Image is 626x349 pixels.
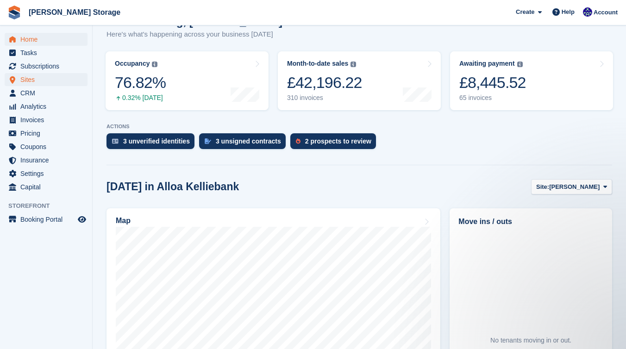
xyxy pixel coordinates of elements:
div: £42,196.22 [287,73,362,92]
div: Awaiting payment [459,60,515,68]
a: 2 prospects to review [290,133,381,154]
a: menu [5,100,88,113]
a: Awaiting payment £8,445.52 65 invoices [450,51,613,110]
h2: [DATE] in Alloa Kelliebank [106,181,239,193]
a: menu [5,87,88,100]
p: ACTIONS [106,124,612,130]
div: 3 unverified identities [123,137,190,145]
a: menu [5,46,88,59]
img: prospect-51fa495bee0391a8d652442698ab0144808aea92771e9ea1ae160a38d050c398.svg [296,138,300,144]
a: menu [5,73,88,86]
p: Here's what's happening across your business [DATE] [106,29,282,40]
span: [PERSON_NAME] [549,182,600,192]
span: Capital [20,181,76,193]
a: menu [5,140,88,153]
span: Settings [20,167,76,180]
a: menu [5,213,88,226]
span: Create [516,7,534,17]
a: menu [5,113,88,126]
span: Subscriptions [20,60,76,73]
span: Invoices [20,113,76,126]
a: menu [5,167,88,180]
img: contract_signature_icon-13c848040528278c33f63329250d36e43548de30e8caae1d1a13099fd9432cc5.svg [205,138,211,144]
span: Analytics [20,100,76,113]
img: Ross Watt [583,7,592,17]
a: [PERSON_NAME] Storage [25,5,124,20]
div: 0.32% [DATE] [115,94,166,102]
a: menu [5,181,88,193]
button: Site: [PERSON_NAME] [531,179,612,194]
span: Pricing [20,127,76,140]
a: Month-to-date sales £42,196.22 310 invoices [278,51,441,110]
div: 3 unsigned contracts [216,137,281,145]
img: icon-info-grey-7440780725fd019a000dd9b08b2336e03edf1995a4989e88bcd33f0948082b44.svg [351,62,356,67]
span: Help [562,7,575,17]
img: verify_identity-adf6edd0f0f0b5bbfe63781bf79b02c33cf7c696d77639b501bdc392416b5a36.svg [112,138,119,144]
a: 3 unsigned contracts [199,133,290,154]
div: 65 invoices [459,94,526,102]
span: Booking Portal [20,213,76,226]
a: menu [5,154,88,167]
span: Insurance [20,154,76,167]
a: Occupancy 76.82% 0.32% [DATE] [106,51,269,110]
img: stora-icon-8386f47178a22dfd0bd8f6a31ec36ba5ce8667c1dd55bd0f319d3a0aa187defe.svg [7,6,21,19]
img: icon-info-grey-7440780725fd019a000dd9b08b2336e03edf1995a4989e88bcd33f0948082b44.svg [152,62,157,67]
span: Account [594,8,618,17]
div: £8,445.52 [459,73,526,92]
img: icon-info-grey-7440780725fd019a000dd9b08b2336e03edf1995a4989e88bcd33f0948082b44.svg [517,62,523,67]
a: menu [5,127,88,140]
h2: Map [116,217,131,225]
div: No tenants moving in or out. [490,336,571,345]
a: Preview store [76,214,88,225]
span: Coupons [20,140,76,153]
div: Occupancy [115,60,150,68]
span: Sites [20,73,76,86]
a: menu [5,33,88,46]
span: Home [20,33,76,46]
div: Month-to-date sales [287,60,348,68]
span: Storefront [8,201,92,211]
span: CRM [20,87,76,100]
div: 2 prospects to review [305,137,371,145]
a: menu [5,60,88,73]
a: 3 unverified identities [106,133,199,154]
span: Site: [536,182,549,192]
h2: Move ins / outs [458,216,603,227]
div: 76.82% [115,73,166,92]
div: 310 invoices [287,94,362,102]
span: Tasks [20,46,76,59]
